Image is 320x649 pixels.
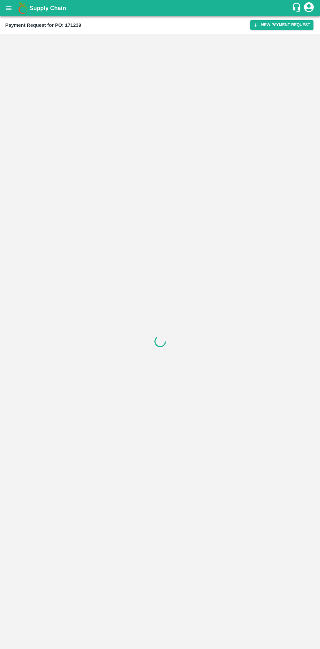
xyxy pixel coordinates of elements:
[303,1,315,15] div: account of current user
[5,23,81,28] b: Payment Request for PO: 171239
[1,1,16,16] button: open drawer
[29,4,292,13] a: Supply Chain
[292,2,303,14] div: customer-support
[29,5,66,11] b: Supply Chain
[250,20,313,30] button: New Payment Request
[16,2,29,15] img: logo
